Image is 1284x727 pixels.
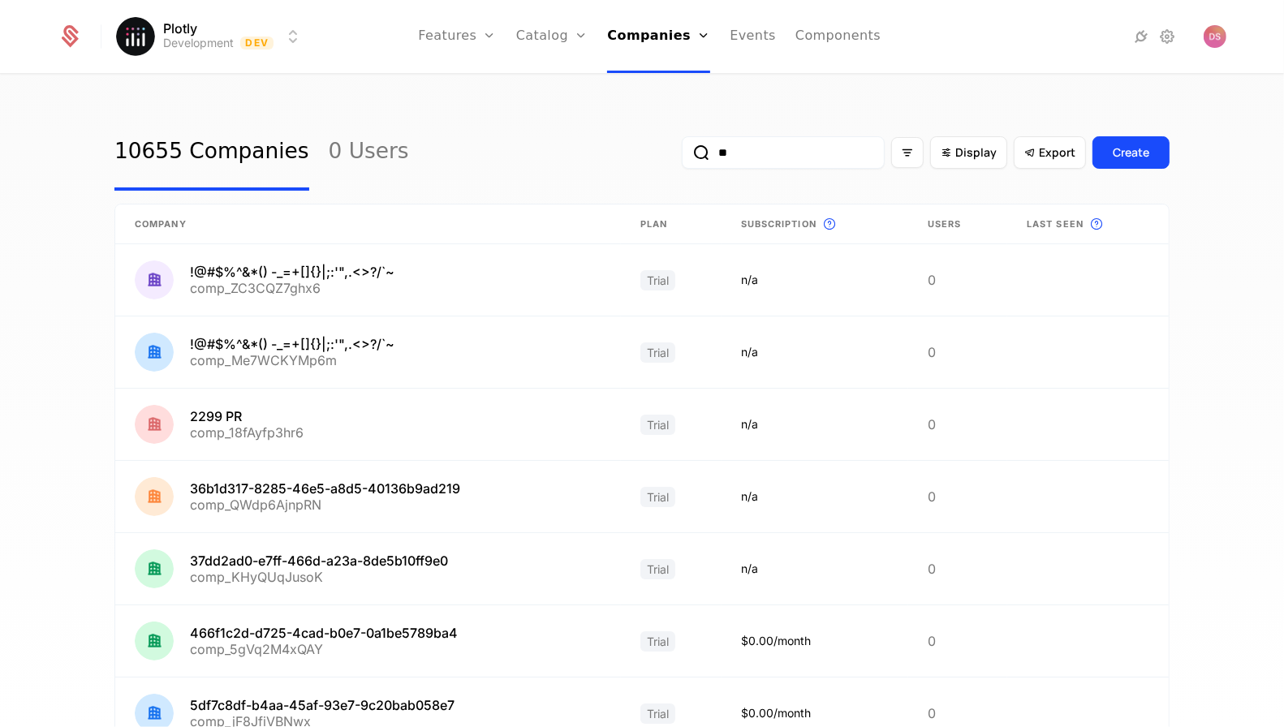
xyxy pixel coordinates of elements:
div: Create [1113,144,1149,161]
img: Daniel Anton Suchy [1204,25,1226,48]
button: Export [1014,136,1086,169]
span: Plotly [163,22,197,35]
button: Filter options [891,137,924,168]
a: Settings [1158,27,1178,46]
th: Plan [621,204,722,244]
a: 10655 Companies [114,114,309,191]
span: Subscription [741,217,817,231]
button: Select environment [121,19,303,54]
button: Create [1092,136,1170,169]
a: 0 Users [329,114,409,191]
div: Development [163,35,234,51]
button: Display [930,136,1007,169]
span: Export [1039,144,1075,161]
span: Display [955,144,997,161]
th: Users [908,204,1007,244]
button: Open user button [1204,25,1226,48]
span: Last seen [1027,217,1084,231]
img: Plotly [116,17,155,56]
a: Integrations [1132,27,1152,46]
th: Company [115,204,621,244]
span: Dev [240,37,274,49]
